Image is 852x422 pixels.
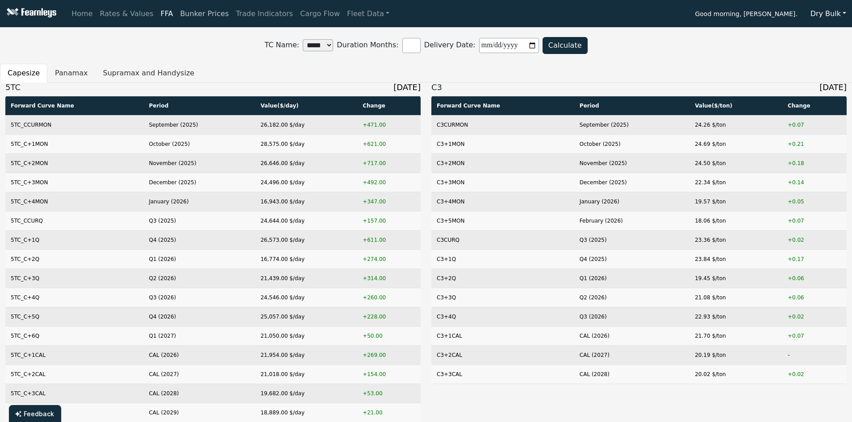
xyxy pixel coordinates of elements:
[393,83,421,92] span: [DATE]
[232,5,297,23] a: Trade Indicators
[4,8,56,19] img: Fearnleys Logo
[357,364,421,384] td: +154.00
[5,115,143,134] td: 5TC_CCURMON
[143,288,255,307] td: Q3 (2026)
[431,288,574,307] td: C3+3Q
[574,345,689,364] td: CAL (2027)
[255,153,357,173] td: 26,646.00 $/day
[689,345,782,364] td: 20.19 $/ton
[431,173,574,192] td: C3+3MON
[689,364,782,384] td: 20.02 $/ton
[689,153,782,173] td: 24.50 $/ton
[5,364,143,384] td: 5TC_C+2CAL
[255,211,357,230] td: 24,644.00 $/day
[5,345,143,364] td: 5TC_C+1CAL
[782,173,847,192] td: +0.14
[431,211,574,230] td: C3+5MON
[143,96,255,115] th: Period
[143,115,255,134] td: September (2025)
[574,173,689,192] td: December (2025)
[255,96,357,115] th: Value ($/day)
[143,326,255,345] td: Q1 (2027)
[431,307,574,326] td: C3+4Q
[255,173,357,192] td: 24,496.00 $/day
[689,134,782,153] td: 24.69 $/ton
[431,134,574,153] td: C3+1MON
[5,326,143,345] td: 5TC_C+6Q
[574,115,689,134] td: September (2025)
[431,249,574,269] td: C3+1Q
[574,96,689,115] th: Period
[782,307,847,326] td: +0.02
[689,288,782,307] td: 21.08 $/ton
[357,134,421,153] td: +621.00
[255,345,357,364] td: 21,954.00 $/day
[695,7,797,22] span: Good morning, [PERSON_NAME].
[47,64,96,83] button: Panamax
[782,115,847,134] td: +0.07
[143,364,255,384] td: CAL (2027)
[431,96,574,115] th: Forward Curve Name
[5,83,421,92] h3: 5TC
[255,249,357,269] td: 16,774.00 $/day
[543,37,588,54] button: Calculate
[357,230,421,249] td: +611.00
[5,153,143,173] td: 5TC_C+2MON
[255,192,357,211] td: 16,943.00 $/day
[255,326,357,345] td: 21,050.00 $/day
[574,326,689,345] td: CAL (2026)
[5,230,143,249] td: 5TC_C+1Q
[5,96,143,115] th: Forward Curve Name
[689,192,782,211] td: 19.57 $/ton
[68,5,96,23] a: Home
[255,115,357,134] td: 26,182.00 $/day
[782,326,847,345] td: +0.07
[424,34,543,57] label: Delivery Date:
[143,249,255,269] td: Q1 (2026)
[574,249,689,269] td: Q4 (2025)
[5,192,143,211] td: 5TC_C+4MON
[431,230,574,249] td: C3CURQ
[689,307,782,326] td: 22.93 $/ton
[819,83,847,92] span: [DATE]
[143,307,255,326] td: Q4 (2026)
[689,173,782,192] td: 22.34 $/ton
[689,230,782,249] td: 23.36 $/ton
[357,211,421,230] td: +157.00
[782,364,847,384] td: +0.02
[574,153,689,173] td: November (2025)
[431,115,574,134] td: C3CURMON
[431,192,574,211] td: C3+4MON
[143,345,255,364] td: CAL (2026)
[357,307,421,326] td: +228.00
[255,384,357,403] td: 19,682.00 $/day
[574,192,689,211] td: January (2026)
[255,364,357,384] td: 21,018.00 $/day
[782,269,847,288] td: +0.06
[689,211,782,230] td: 18.06 $/ton
[143,269,255,288] td: Q2 (2026)
[96,64,202,83] button: Supramax and Handysize
[782,96,847,115] th: Change
[782,211,847,230] td: +0.07
[574,364,689,384] td: CAL (2028)
[255,134,357,153] td: 28,575.00 $/day
[782,134,847,153] td: +0.21
[357,96,421,115] th: Change
[689,249,782,269] td: 23.84 $/ton
[357,153,421,173] td: +717.00
[782,249,847,269] td: +0.17
[5,249,143,269] td: 5TC_C+2Q
[5,288,143,307] td: 5TC_C+4Q
[431,364,574,384] td: C3+3CAL
[574,230,689,249] td: Q3 (2025)
[143,134,255,153] td: October (2025)
[5,173,143,192] td: 5TC_C+3MON
[574,288,689,307] td: Q2 (2026)
[689,96,782,115] th: Value ($/ton)
[431,326,574,345] td: C3+1CAL
[357,384,421,403] td: +53.00
[255,288,357,307] td: 24,546.00 $/day
[143,192,255,211] td: January (2026)
[5,403,143,422] td: 5TC_C+4CAL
